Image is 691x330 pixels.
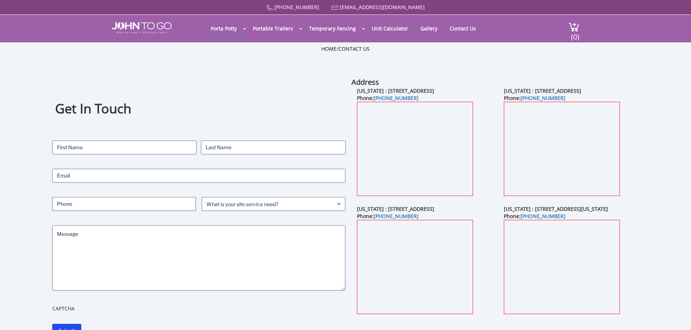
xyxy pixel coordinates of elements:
[112,22,172,34] img: JOHN to go
[332,5,338,10] img: Mail
[504,95,565,101] b: Phone:
[521,95,565,101] a: [PHONE_NUMBER]
[571,26,579,42] span: (0)
[504,213,565,220] b: Phone:
[366,21,414,35] a: Unit Calculator
[321,45,337,52] a: Home
[201,141,345,154] input: Last Name
[267,5,273,11] img: Call
[205,21,242,35] a: Porta Potty
[247,21,299,35] a: Portable Trailers
[338,45,370,52] a: Contact Us
[357,87,434,94] b: [US_STATE] : [STREET_ADDRESS]
[357,213,419,220] b: Phone:
[568,22,579,32] img: cart a
[52,197,196,211] input: Phone
[351,77,379,87] b: Address
[55,100,342,118] h1: Get In Touch
[304,21,361,35] a: Temporary Fencing
[374,213,419,220] a: [PHONE_NUMBER]
[52,305,346,312] label: CAPTCHA
[357,205,434,212] b: [US_STATE] : [STREET_ADDRESS]
[415,21,443,35] a: Gallery
[52,169,346,183] input: Email
[274,4,319,11] a: [PHONE_NUMBER]
[444,21,481,35] a: Contact Us
[504,205,608,212] b: [US_STATE] : [STREET_ADDRESS][US_STATE]
[357,95,419,101] b: Phone:
[504,87,581,94] b: [US_STATE] : [STREET_ADDRESS]
[52,141,197,154] input: First Name
[544,140,691,330] iframe: Live Chat Box
[374,95,419,101] a: [PHONE_NUMBER]
[340,4,425,11] a: [EMAIL_ADDRESS][DOMAIN_NAME]
[521,213,565,220] a: [PHONE_NUMBER]
[321,45,370,53] ul: /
